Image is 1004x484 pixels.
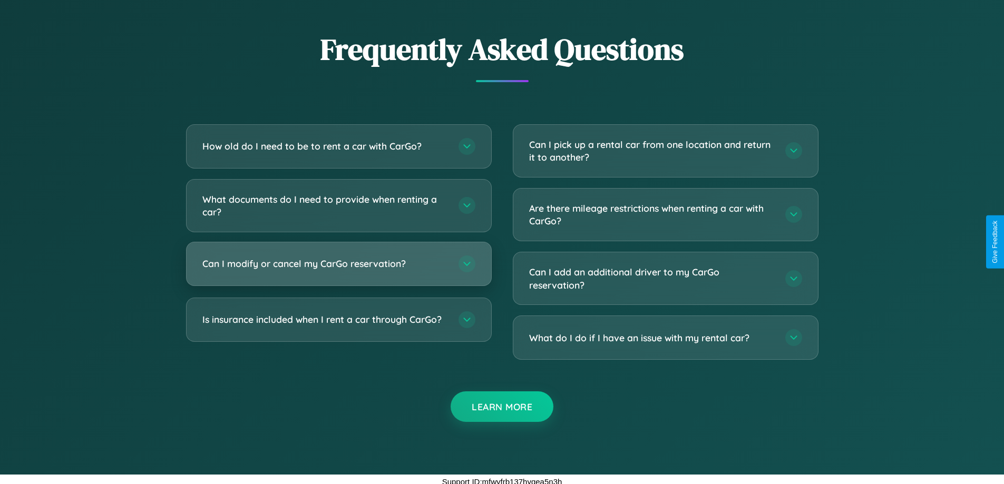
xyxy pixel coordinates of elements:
[202,313,448,326] h3: Is insurance included when I rent a car through CarGo?
[202,193,448,219] h3: What documents do I need to provide when renting a car?
[529,265,775,291] h3: Can I add an additional driver to my CarGo reservation?
[991,221,999,263] div: Give Feedback
[529,331,775,344] h3: What do I do if I have an issue with my rental car?
[202,140,448,153] h3: How old do I need to be to rent a car with CarGo?
[451,391,553,422] button: Learn More
[202,257,448,270] h3: Can I modify or cancel my CarGo reservation?
[529,138,775,164] h3: Can I pick up a rental car from one location and return it to another?
[529,202,775,228] h3: Are there mileage restrictions when renting a car with CarGo?
[186,29,818,70] h2: Frequently Asked Questions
